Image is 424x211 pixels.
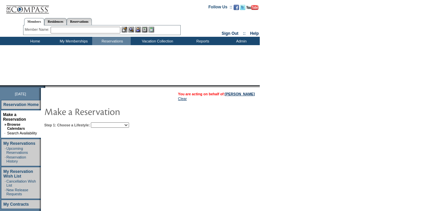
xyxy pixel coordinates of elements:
[135,27,141,32] img: Impersonate
[6,155,26,163] a: Reservation History
[67,18,92,25] a: Reservations
[3,112,26,122] a: Make a Reservation
[45,85,46,88] img: blank.gif
[6,188,28,196] a: New Release Requests
[222,31,238,36] a: Sign Out
[148,27,154,32] img: b_calculator.gif
[234,7,239,11] a: Become our fan on Facebook
[24,18,45,25] a: Members
[5,188,6,196] td: ·
[250,31,259,36] a: Help
[4,122,6,126] b: »
[5,155,6,163] td: ·
[131,37,183,45] td: Vacation Collection
[6,146,28,154] a: Upcoming Reservations
[3,141,35,146] a: My Reservations
[246,5,258,10] img: Subscribe to our YouTube Channel
[234,5,239,10] img: Become our fan on Facebook
[122,27,127,32] img: b_edit.gif
[128,27,134,32] img: View
[240,7,245,11] a: Follow us on Twitter
[225,92,255,96] a: [PERSON_NAME]
[44,105,178,118] img: pgTtlMakeReservation.gif
[25,27,51,32] div: Member Name:
[7,131,37,135] a: Search Availability
[92,37,131,45] td: Reservations
[3,102,39,107] a: Reservation Home
[243,31,246,36] span: ::
[221,37,260,45] td: Admin
[15,37,54,45] td: Home
[142,27,147,32] img: Reservations
[4,131,6,135] td: ·
[3,202,29,207] a: My Contracts
[208,4,232,12] td: Follow Us ::
[44,18,67,25] a: Residences
[5,146,6,154] td: ·
[5,179,6,187] td: ·
[6,179,36,187] a: Cancellation Wish List
[178,97,187,101] a: Clear
[43,85,45,88] img: promoShadowLeftCorner.gif
[15,92,26,96] span: [DATE]
[178,92,255,96] span: You are acting on behalf of:
[54,37,92,45] td: My Memberships
[240,5,245,10] img: Follow us on Twitter
[3,169,33,179] a: My Reservation Wish List
[44,123,90,127] b: Step 1: Choose a Lifestyle:
[7,122,25,130] a: Browse Calendars
[183,37,221,45] td: Reports
[246,7,258,11] a: Subscribe to our YouTube Channel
